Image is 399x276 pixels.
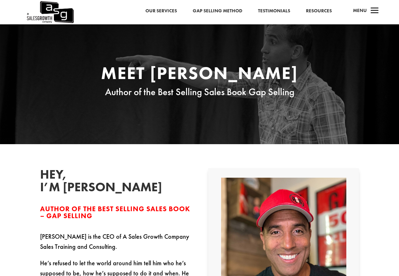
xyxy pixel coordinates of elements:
a: Testimonials [258,7,290,15]
span: a [368,5,381,17]
p: [PERSON_NAME] is the CEO of A Sales Growth Company Sales Training and Consulting. [40,231,191,258]
a: Our Services [145,7,177,15]
span: Author of the Best Selling Sales Book – Gap Selling [40,204,190,220]
span: Menu [353,7,367,14]
h2: Hey, I’m [PERSON_NAME] [40,168,135,197]
a: Gap Selling Method [193,7,242,15]
a: Resources [306,7,332,15]
h1: Meet [PERSON_NAME] [80,64,320,85]
span: Author of the Best Selling Sales Book Gap Selling [105,86,294,98]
